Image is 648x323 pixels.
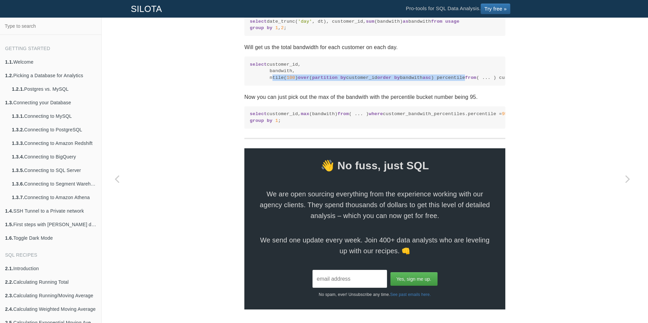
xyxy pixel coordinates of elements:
[250,118,264,123] span: group
[267,25,272,30] span: by
[423,75,431,80] span: asc
[312,75,338,80] span: partition
[267,118,272,123] span: by
[338,111,349,116] span: from
[250,61,500,81] code: customer_id, bandwith, ntile( ) ( customer_id bandwith ) percentile ( ... ) customer_bandwith_per...
[250,62,267,67] span: select
[287,75,295,80] span: 100
[5,100,13,105] b: 1.3.
[390,292,431,297] a: See past emails here.
[7,82,101,96] a: 1.2.1.Postgres vs. MySQL
[445,19,460,24] span: usage
[250,19,267,24] span: select
[5,208,13,214] b: 1.4.
[7,191,101,204] a: 1.3.7.Connecting to Amazon Athena
[465,75,476,80] span: from
[12,141,24,146] b: 1.3.3.
[5,279,13,285] b: 2.2.
[298,19,312,24] span: 'day'
[12,168,24,173] b: 1.3.5.
[5,293,13,298] b: 2.3.
[431,19,442,24] span: from
[5,266,13,271] b: 2.1.
[369,111,383,116] span: where
[258,235,492,256] span: We send one update every week. Join 400+ data analysts who are leveling up with our recipes. 👊
[7,123,101,136] a: 1.3.2.Connecting to PostgreSQL
[7,109,101,123] a: 1.3.1.Connecting to MySQL
[12,127,24,132] b: 1.3.2.
[5,59,13,65] b: 1.1.
[5,306,13,312] b: 2.4.
[250,18,500,31] code: date_trunc( , dt), customer_id, (bandwith) bandwith , ;
[394,75,400,80] span: by
[250,111,267,116] span: select
[7,136,101,150] a: 1.3.3.Connecting to Amazon Redshift
[275,118,278,123] span: 1
[340,75,346,80] span: by
[403,19,408,24] span: as
[258,189,492,221] span: We are open sourcing everything from the experience working with our agency clients. They spend t...
[250,111,500,124] code: customer_id, (bandwith) ( ... ) customer_bandwith_percentiles.percentile = ;
[12,181,24,187] b: 1.3.6.
[244,43,505,52] p: Will get us the total bandwidth for each customer on each day.
[12,154,24,159] b: 1.3.4.
[366,19,374,24] span: sum
[301,111,309,116] span: max
[244,156,505,175] span: 👋 No fuss, just SQL
[7,150,101,164] a: 1.3.4.Connecting to BigQuery
[275,25,278,30] span: 1
[244,288,505,298] p: No spam, ever! Unsubscribe any time.
[481,3,510,14] a: Try free »
[377,75,391,80] span: order
[7,164,101,177] a: 1.3.5.Connecting to SQL Server
[399,0,517,17] li: Pro-tools for SQL Data Analysis.
[281,25,284,30] span: 2
[5,222,13,227] b: 1.5.
[12,113,24,119] b: 1.3.1.
[5,235,13,241] b: 1.6.
[12,86,24,92] b: 1.2.1.
[312,270,387,288] input: email address
[102,35,132,323] a: Previous page: Analyze Mailchimp Data by Segmenting and Lead scoring your email list
[250,25,264,30] span: group
[12,195,24,200] b: 1.3.7.
[126,0,167,17] a: SILOTA
[390,272,438,286] input: Yes, sign me up.
[614,289,640,315] iframe: Drift Widget Chat Controller
[244,92,505,102] p: Now you can just pick out the max of the bandwith with the percentile bucket number being 95.
[7,177,101,191] a: 1.3.6.Connecting to Segment Warehouse
[2,20,99,33] input: Type to search
[298,75,309,80] span: over
[5,73,13,78] b: 1.2.
[612,35,643,323] a: Next page: Calculating Top N items and Aggregating (sum) the remainder into
[502,111,508,116] span: 95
